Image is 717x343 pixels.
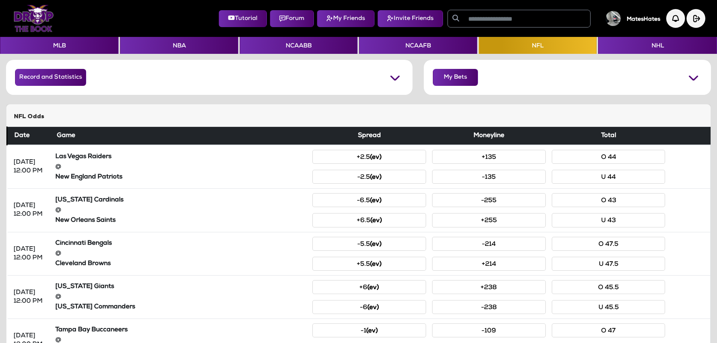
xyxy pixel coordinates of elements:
button: +5.5(ev) [312,257,426,271]
img: Logo [14,5,54,32]
button: NCAAFB [359,37,477,54]
h5: MatesHates [627,16,660,23]
div: @ [55,163,307,171]
small: (ev) [370,154,382,161]
button: +255 [432,213,546,227]
th: Moneyline [429,127,549,145]
button: +6.5(ev) [312,213,426,227]
strong: [US_STATE] Giants [55,284,114,290]
div: [DATE] 12:00 PM [14,158,46,175]
th: Spread [309,127,429,145]
button: -2.5(ev) [312,170,426,184]
img: Notification [666,9,685,28]
button: U 43 [552,213,665,227]
button: Record and Statistics [15,69,86,86]
div: @ [55,206,307,215]
button: -6.5(ev) [312,193,426,207]
button: -255 [432,193,546,207]
button: My Friends [317,10,374,27]
strong: Cincinnati Bengals [55,240,112,247]
button: -6(ev) [312,300,426,314]
button: +2.5(ev) [312,150,426,164]
small: (ev) [370,218,382,224]
th: Total [549,127,668,145]
button: O 47.5 [552,237,665,251]
button: NCAABB [240,37,358,54]
button: -238 [432,300,546,314]
div: [DATE] 12:00 PM [14,288,46,306]
small: (ev) [370,261,382,268]
strong: Las Vegas Raiders [55,154,111,160]
button: +135 [432,150,546,164]
button: NHL [598,37,717,54]
div: [DATE] 12:00 PM [14,245,46,262]
button: O 44 [552,150,665,164]
small: (ev) [370,198,382,204]
button: NBA [120,37,238,54]
button: -214 [432,237,546,251]
button: U 47.5 [552,257,665,271]
button: O 47 [552,323,665,337]
img: User [606,11,621,26]
strong: New Orleans Saints [55,217,116,224]
button: NFL [479,37,597,54]
div: [DATE] 12:00 PM [14,201,46,219]
button: +214 [432,257,546,271]
button: Tutorial [219,10,267,27]
button: U 45.5 [552,300,665,314]
strong: [US_STATE] Cardinals [55,197,123,203]
th: Game [52,127,310,145]
strong: Cleveland Browns [55,261,111,267]
button: O 43 [552,193,665,207]
small: (ev) [366,328,378,334]
small: (ev) [370,241,382,248]
th: Date [7,127,52,145]
button: +238 [432,280,546,294]
strong: Tampa Bay Buccaneers [55,327,128,333]
h5: NFL Odds [14,113,703,120]
button: -135 [432,170,546,184]
small: (ev) [367,285,379,291]
button: My Bets [433,69,478,86]
button: -5.5(ev) [312,237,426,251]
div: @ [55,249,307,258]
strong: [US_STATE] Commanders [55,304,135,310]
small: (ev) [370,174,382,181]
button: O 45.5 [552,280,665,294]
button: +6(ev) [312,280,426,294]
strong: New England Patriots [55,174,122,180]
button: -1(ev) [312,323,426,337]
button: U 44 [552,170,665,184]
small: (ev) [367,305,379,311]
button: -109 [432,323,546,337]
div: @ [55,293,307,301]
button: Invite Friends [378,10,443,27]
button: Forum [270,10,314,27]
